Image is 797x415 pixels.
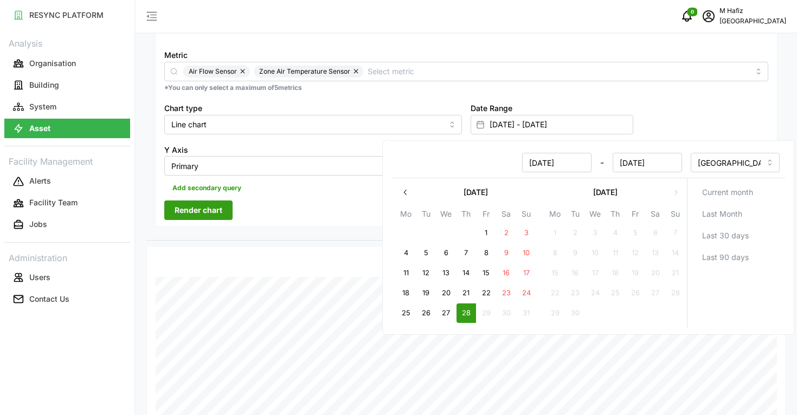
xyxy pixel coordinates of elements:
th: Mo [396,207,416,223]
a: RESYNC PLATFORM [4,4,130,26]
label: Date Range [471,102,512,114]
div: - [397,153,682,172]
button: 3 September 2025 [586,223,605,243]
th: We [436,207,456,223]
p: M Hafiz [719,6,786,16]
th: Th [456,207,476,223]
button: 23 August 2025 [497,283,516,303]
button: 8 September 2025 [545,243,565,263]
button: Alerts [4,172,130,191]
button: Contact Us [4,289,130,309]
input: Select chart type [164,115,462,134]
button: 2 September 2025 [565,223,585,243]
button: 13 September 2025 [646,243,665,263]
input: Select Y axis [164,156,462,176]
button: Last 30 days [692,226,781,245]
button: 25 August 2025 [396,303,416,323]
button: RESYNC PLATFORM [4,5,130,25]
p: *You can only select a maximum of 5 metrics [164,83,768,93]
p: [GEOGRAPHIC_DATA] [719,16,786,27]
button: Render chart [164,200,233,220]
span: Last 90 days [702,248,749,267]
th: Sa [496,207,516,223]
p: Administration [4,249,130,265]
button: 27 August 2025 [436,303,456,323]
p: Asset [29,123,50,134]
button: 17 September 2025 [586,263,605,283]
button: 5 September 2025 [626,223,645,243]
button: 16 September 2025 [565,263,585,283]
button: 27 September 2025 [646,283,665,303]
p: Users [29,272,50,283]
button: 29 August 2025 [477,303,496,323]
button: 16 August 2025 [497,263,516,283]
th: Sa [645,207,665,223]
button: 30 September 2025 [565,303,585,323]
button: 14 August 2025 [457,263,476,283]
th: Fr [625,207,645,223]
p: Facility Management [4,153,130,168]
a: Building [4,74,130,96]
button: 20 August 2025 [436,283,456,303]
button: 30 August 2025 [497,303,516,323]
button: 17 August 2025 [517,263,536,283]
input: Select date range [471,115,633,134]
button: 22 August 2025 [477,283,496,303]
button: Building [4,75,130,95]
button: 26 August 2025 [416,303,436,323]
button: 1 August 2025 [477,223,496,243]
p: Contact Us [29,294,69,304]
button: 12 August 2025 [416,263,436,283]
button: Facility Team [4,193,130,213]
p: Alerts [29,176,51,186]
a: Organisation [4,53,130,74]
button: 4 August 2025 [396,243,416,263]
button: 6 August 2025 [436,243,456,263]
button: 14 September 2025 [666,243,685,263]
p: RESYNC PLATFORM [29,10,104,21]
label: Chart type [164,102,202,114]
th: Fr [476,207,496,223]
button: 20 September 2025 [646,263,665,283]
a: Users [4,267,130,288]
button: 21 September 2025 [666,263,685,283]
button: 22 September 2025 [545,283,565,303]
a: System [4,96,130,118]
button: Last Month [692,204,781,224]
button: 9 September 2025 [565,243,585,263]
button: Organisation [4,54,130,73]
button: 23 September 2025 [565,283,585,303]
span: Last 30 days [702,226,749,245]
button: 28 August 2025 [457,303,476,323]
button: 12 September 2025 [626,243,645,263]
span: Render chart [175,201,222,219]
button: Add secondary query [164,180,249,196]
button: 1 September 2025 [545,223,565,243]
button: 11 September 2025 [606,243,625,263]
button: 7 August 2025 [457,243,476,263]
button: System [4,97,130,116]
th: Tu [565,207,585,223]
span: Air Flow Sensor [189,66,237,77]
button: 4 September 2025 [606,223,625,243]
th: Su [516,207,536,223]
p: Facility Team [29,197,78,208]
button: 5 August 2025 [416,243,436,263]
div: Select date range [382,140,794,335]
button: 8 August 2025 [477,243,496,263]
button: schedule [698,5,719,27]
p: Organisation [29,58,76,69]
a: Jobs [4,214,130,236]
span: Current month [702,183,753,202]
button: 13 August 2025 [436,263,456,283]
button: Last 90 days [692,248,781,267]
button: [DATE] [545,183,666,202]
p: System [29,101,56,112]
button: 2 August 2025 [497,223,516,243]
p: Analysis [4,35,130,50]
button: notifications [676,5,698,27]
button: 24 September 2025 [586,283,605,303]
p: Jobs [29,219,47,230]
button: 11 August 2025 [396,263,416,283]
th: Tu [416,207,436,223]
